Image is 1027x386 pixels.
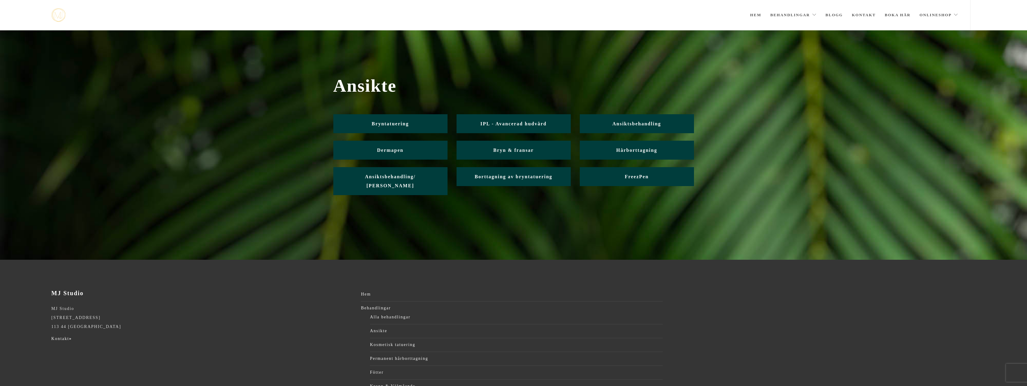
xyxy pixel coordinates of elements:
[475,174,552,179] span: Borttagning av bryntatuering
[625,174,649,179] span: FreezPen
[333,75,694,96] span: Ansikte
[580,114,694,133] a: Ansiktsbehandling
[361,304,663,313] a: Behandlingar
[365,174,416,188] span: Ansiktsbehandling/ [PERSON_NAME]
[51,304,353,331] p: MJ Studio [STREET_ADDRESS] 113 44 [GEOGRAPHIC_DATA]
[370,326,663,335] a: Ansikte
[616,148,657,153] span: Hårborttagning
[457,141,571,160] a: Bryn & fransar
[370,340,663,349] a: Kosmetisk tatuering
[51,8,66,22] a: mjstudio mjstudio mjstudio
[612,121,661,126] span: Ansiktsbehandling
[377,148,404,153] span: Dermapen
[370,368,663,377] a: Fötter
[370,354,663,363] a: Permanent hårborttagning
[51,336,72,341] a: Kontakt»
[333,114,448,133] a: Bryntatuering
[69,336,72,341] strong: »
[580,167,694,186] a: FreezPen
[51,290,353,297] h3: MJ Studio
[333,167,448,195] a: Ansiktsbehandling/ [PERSON_NAME]
[372,121,409,126] span: Bryntatuering
[480,121,546,126] span: IPL - Avancerad hudvård
[370,313,663,322] a: Alla behandlingar
[361,290,663,299] a: Hem
[580,141,694,160] a: Hårborttagning
[457,167,571,186] a: Borttagning av bryntatuering
[51,8,66,22] img: mjstudio
[333,141,448,160] a: Dermapen
[457,114,571,133] a: IPL - Avancerad hudvård
[493,148,534,153] span: Bryn & fransar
